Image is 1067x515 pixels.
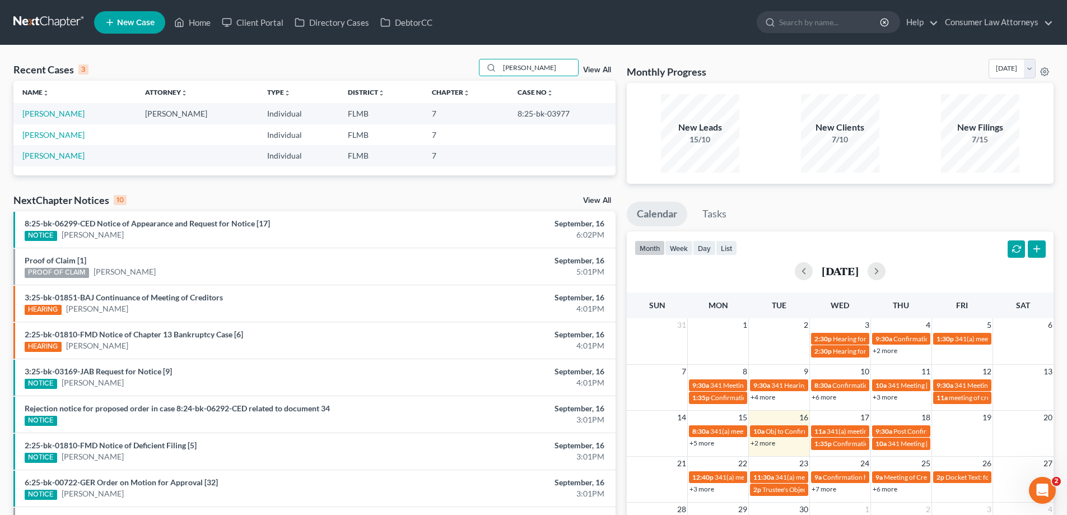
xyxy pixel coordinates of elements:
a: Nameunfold_more [22,88,49,96]
button: list [716,240,737,256]
div: NOTICE [25,231,57,241]
span: Confirmation Hearing for [PERSON_NAME] & [PERSON_NAME] [711,393,898,402]
a: Help [901,12,938,33]
span: 341 Meeting [PERSON_NAME] [888,381,979,389]
h3: Monthly Progress [627,65,706,78]
span: 341 Meeting [PERSON_NAME] [954,381,1045,389]
span: 16 [798,411,809,424]
div: 6:02PM [418,229,604,240]
span: 10a [875,439,887,448]
h2: [DATE] [822,265,859,277]
span: 10a [753,427,765,435]
i: unfold_more [378,90,385,96]
td: [PERSON_NAME] [136,103,259,124]
span: Mon [709,300,728,310]
a: [PERSON_NAME] [62,451,124,462]
span: 2 [1052,477,1061,486]
span: 9:30a [875,335,892,343]
span: 8:30a [814,381,831,389]
a: Directory Cases [289,12,375,33]
div: September, 16 [418,218,604,229]
div: September, 16 [418,403,604,414]
a: DebtorCC [375,12,438,33]
span: 10 [859,365,870,378]
div: September, 16 [418,477,604,488]
span: 2:30p [814,335,832,343]
div: NOTICE [25,379,57,389]
span: Sat [1016,300,1030,310]
span: 9:30a [753,381,770,389]
a: Typeunfold_more [267,88,291,96]
span: 9:30a [875,427,892,435]
span: 23 [798,457,809,470]
a: [PERSON_NAME] [62,377,124,388]
span: 13 [1042,365,1054,378]
i: unfold_more [463,90,470,96]
div: Recent Cases [13,63,88,76]
a: [PERSON_NAME] [66,303,128,314]
div: September, 16 [418,440,604,451]
span: 341(a) meeting for [PERSON_NAME] [PERSON_NAME], Jr. [710,427,882,435]
span: 8:30a [692,427,709,435]
a: Case Nounfold_more [518,88,553,96]
td: Individual [258,145,339,166]
span: 9a [814,473,822,481]
span: 21 [676,457,687,470]
button: month [635,240,665,256]
i: unfold_more [181,90,188,96]
div: September, 16 [418,292,604,303]
button: day [693,240,716,256]
a: Home [169,12,216,33]
div: 3:01PM [418,451,604,462]
span: 24 [859,457,870,470]
div: NextChapter Notices [13,193,127,207]
a: 2:25-bk-01810-FMD Notice of Deficient Filing [5] [25,440,197,450]
a: View All [583,197,611,205]
span: 11a [936,393,948,402]
a: Proof of Claim [1] [25,256,86,265]
span: 19 [981,411,993,424]
a: 3:25-bk-01851-BAJ Continuance of Meeting of Creditors [25,293,223,302]
span: Confirmation Hearing [PERSON_NAME] [893,335,1012,343]
span: Docket Text: for [PERSON_NAME] [945,473,1046,481]
span: 341(a) meeting for [PERSON_NAME] [775,473,883,481]
span: 4 [925,318,931,332]
a: Chapterunfold_more [432,88,470,96]
span: Sun [649,300,665,310]
span: 1:30p [936,335,954,343]
a: 2:25-bk-01810-FMD Notice of Chapter 13 Bankruptcy Case [6] [25,330,243,339]
span: 341(a) meeting of creditors for [PERSON_NAME] [715,473,858,481]
span: 9 [803,365,809,378]
div: 4:01PM [418,377,604,388]
a: +2 more [873,346,897,355]
span: 12 [981,365,993,378]
span: 2p [753,485,761,494]
a: Consumer Law Attorneys [939,12,1053,33]
span: 22 [737,457,748,470]
span: 1:35p [814,439,832,448]
span: 5 [986,318,993,332]
span: 9a [875,473,883,481]
a: +3 more [873,393,897,401]
a: [PERSON_NAME] [94,266,156,277]
div: September, 16 [418,255,604,266]
span: New Case [117,18,155,27]
a: 6:25-bk-00722-GER Order on Motion for Approval [32] [25,477,218,487]
span: 341 Meeting [PERSON_NAME] [710,381,801,389]
div: New Filings [941,121,1019,134]
div: 7/15 [941,134,1019,145]
td: 7 [423,103,509,124]
div: NOTICE [25,416,57,426]
a: +6 more [873,485,897,493]
span: 14 [676,411,687,424]
span: Confirmation Hearing [PERSON_NAME] [832,381,950,389]
span: 3 [864,318,870,332]
td: Individual [258,103,339,124]
span: 7 [681,365,687,378]
div: September, 16 [418,329,604,340]
button: week [665,240,693,256]
td: 7 [423,145,509,166]
span: 20 [1042,411,1054,424]
span: Trustee's Objection [PERSON_NAME] [762,485,872,494]
span: Hearing for [PERSON_NAME] & [PERSON_NAME] [833,347,980,355]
